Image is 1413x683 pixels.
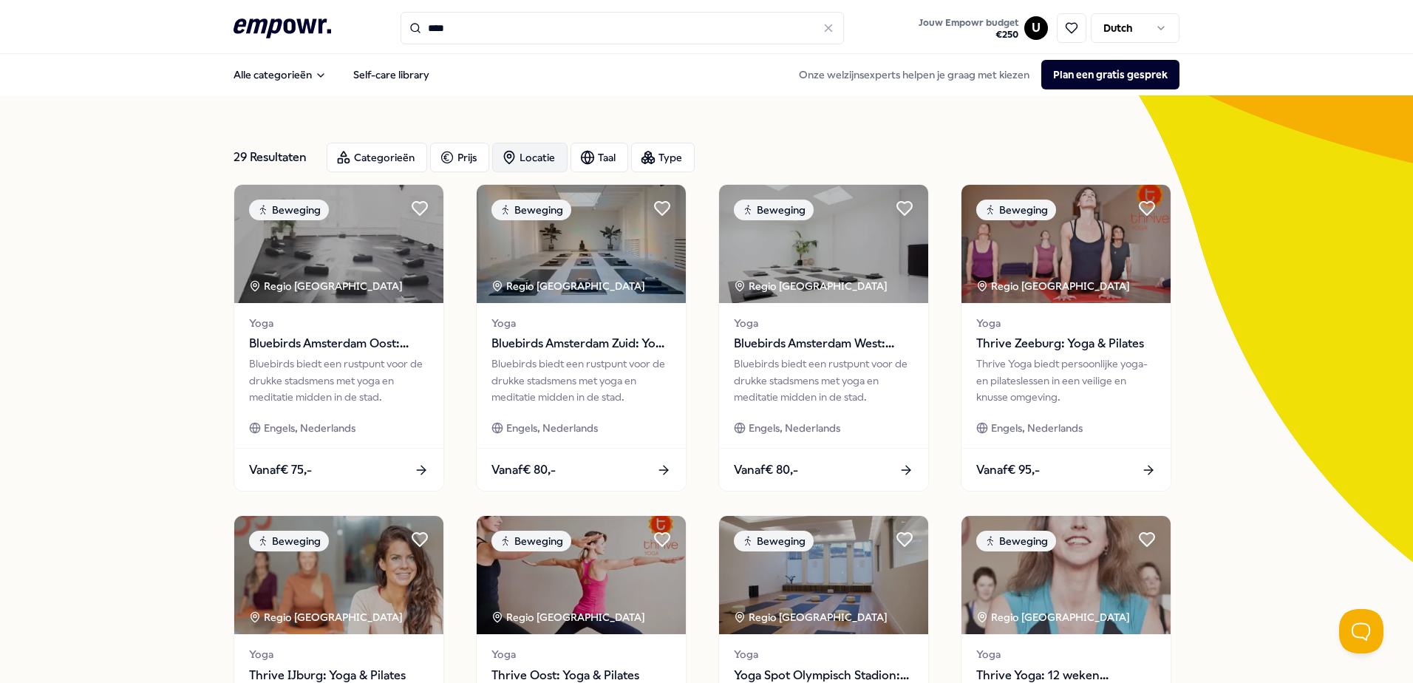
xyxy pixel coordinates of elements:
div: Bluebirds biedt een rustpunt voor de drukke stadsmens met yoga en meditatie midden in de stad. [491,356,671,405]
div: Beweging [976,200,1056,220]
img: package image [961,185,1171,303]
div: Beweging [734,531,814,551]
span: € 250 [919,29,1018,41]
img: package image [477,516,686,634]
span: Yoga [491,646,671,662]
span: Engels, Nederlands [749,420,840,436]
div: Regio [GEOGRAPHIC_DATA] [491,609,647,625]
div: Regio [GEOGRAPHIC_DATA] [249,278,405,294]
img: package image [477,185,686,303]
button: U [1024,16,1048,40]
div: Regio [GEOGRAPHIC_DATA] [976,609,1132,625]
button: Taal [571,143,628,172]
a: Self-care library [341,60,441,89]
img: package image [234,516,443,634]
a: package imageBewegingRegio [GEOGRAPHIC_DATA] YogaBluebirds Amsterdam Oost: Yoga & WelzijnBluebird... [234,184,444,492]
span: Engels, Nederlands [506,420,598,436]
span: Yoga [976,646,1156,662]
div: Beweging [249,531,329,551]
img: package image [719,185,928,303]
span: Vanaf € 80,- [491,461,556,480]
div: Regio [GEOGRAPHIC_DATA] [249,609,405,625]
div: Regio [GEOGRAPHIC_DATA] [734,609,890,625]
a: package imageBewegingRegio [GEOGRAPHIC_DATA] YogaBluebirds Amsterdam West: Yoga & WelzijnBluebird... [718,184,929,492]
div: Regio [GEOGRAPHIC_DATA] [734,278,890,294]
a: Jouw Empowr budget€250 [913,13,1024,44]
span: Yoga [734,646,913,662]
div: Thrive Yoga biedt persoonlijke yoga- en pilateslessen in een veilige en knusse omgeving. [976,356,1156,405]
button: Categorieën [327,143,427,172]
div: Onze welzijnsexperts helpen je graag met kiezen [787,60,1179,89]
img: package image [719,516,928,634]
span: Bluebirds Amsterdam West: Yoga & Welzijn [734,334,913,353]
div: Regio [GEOGRAPHIC_DATA] [976,278,1132,294]
span: Bluebirds Amsterdam Oost: Yoga & Welzijn [249,334,429,353]
button: Prijs [430,143,489,172]
span: Yoga [734,315,913,331]
button: Plan een gratis gesprek [1041,60,1179,89]
span: Vanaf € 80,- [734,461,798,480]
div: Beweging [249,200,329,220]
div: Beweging [734,200,814,220]
span: Engels, Nederlands [991,420,1083,436]
span: Yoga [249,315,429,331]
button: Locatie [492,143,568,172]
div: Beweging [976,531,1056,551]
span: Yoga [976,315,1156,331]
nav: Main [222,60,441,89]
span: Thrive Zeeburg: Yoga & Pilates [976,334,1156,353]
span: Yoga [249,646,429,662]
span: Engels, Nederlands [264,420,355,436]
iframe: Help Scout Beacon - Open [1339,609,1383,653]
span: Vanaf € 75,- [249,461,312,480]
img: package image [234,185,443,303]
div: Bluebirds biedt een rustpunt voor de drukke stadsmens met yoga en meditatie midden in de stad. [249,356,429,405]
div: Regio [GEOGRAPHIC_DATA] [491,278,647,294]
a: package imageBewegingRegio [GEOGRAPHIC_DATA] YogaThrive Zeeburg: Yoga & PilatesThrive Yoga biedt ... [961,184,1171,492]
div: 29 Resultaten [234,143,315,172]
span: Vanaf € 95,- [976,461,1040,480]
button: Jouw Empowr budget€250 [916,14,1021,44]
button: Alle categorieën [222,60,338,89]
img: package image [961,516,1171,634]
input: Search for products, categories or subcategories [401,12,844,44]
span: Jouw Empowr budget [919,17,1018,29]
span: Yoga [491,315,671,331]
div: Beweging [491,531,571,551]
button: Type [631,143,695,172]
div: Bluebirds biedt een rustpunt voor de drukke stadsmens met yoga en meditatie midden in de stad. [734,356,913,405]
a: package imageBewegingRegio [GEOGRAPHIC_DATA] YogaBluebirds Amsterdam Zuid: Yoga & WelzijnBluebird... [476,184,687,492]
div: Beweging [491,200,571,220]
span: Bluebirds Amsterdam Zuid: Yoga & Welzijn [491,334,671,353]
